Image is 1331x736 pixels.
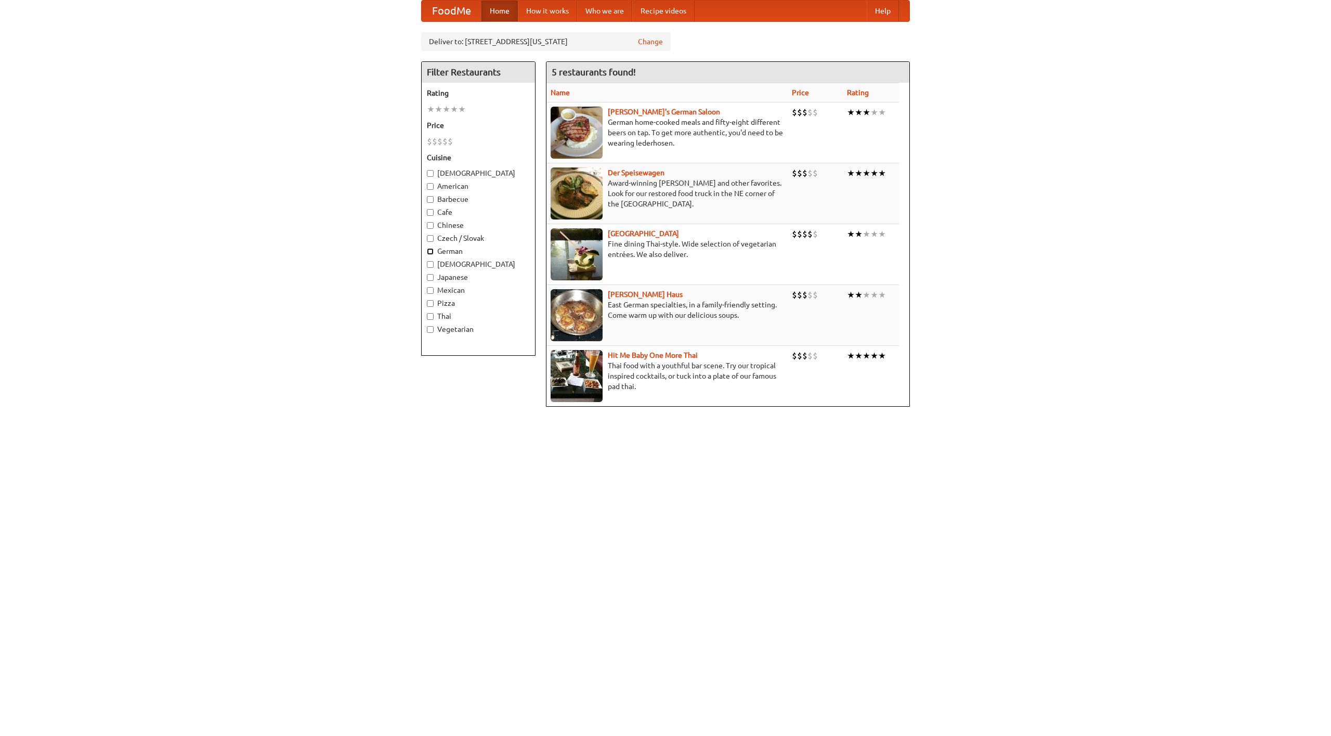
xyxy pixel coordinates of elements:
a: [PERSON_NAME] Haus [608,290,683,299]
label: American [427,181,530,191]
label: Pizza [427,298,530,308]
a: Recipe videos [632,1,695,21]
h5: Cuisine [427,152,530,163]
li: $ [797,167,802,179]
li: ★ [855,350,863,361]
li: $ [813,350,818,361]
input: Mexican [427,287,434,294]
li: ★ [427,104,435,115]
li: $ [807,289,813,301]
a: Change [638,36,663,47]
li: ★ [863,107,870,118]
li: $ [807,107,813,118]
a: Hit Me Baby One More Thai [608,351,698,359]
input: [DEMOGRAPHIC_DATA] [427,170,434,177]
li: ★ [435,104,442,115]
li: $ [813,228,818,240]
li: ★ [878,107,886,118]
li: $ [813,107,818,118]
li: $ [802,228,807,240]
li: $ [448,136,453,147]
li: $ [802,167,807,179]
li: $ [813,167,818,179]
li: ★ [847,289,855,301]
label: Thai [427,311,530,321]
a: Name [551,88,570,97]
input: Pizza [427,300,434,307]
li: ★ [878,228,886,240]
img: satay.jpg [551,228,603,280]
li: $ [792,107,797,118]
li: $ [797,228,802,240]
img: esthers.jpg [551,107,603,159]
div: Deliver to: [STREET_ADDRESS][US_STATE] [421,32,671,51]
li: ★ [847,350,855,361]
input: Vegetarian [427,326,434,333]
label: Japanese [427,272,530,282]
li: $ [807,167,813,179]
li: ★ [870,228,878,240]
input: Barbecue [427,196,434,203]
li: $ [797,289,802,301]
h4: Filter Restaurants [422,62,535,83]
label: Barbecue [427,194,530,204]
p: Fine dining Thai-style. Wide selection of vegetarian entrées. We also deliver. [551,239,784,260]
p: Award-winning [PERSON_NAME] and other favorites. Look for our restored food truck in the NE corne... [551,178,784,209]
a: [GEOGRAPHIC_DATA] [608,229,679,238]
li: ★ [458,104,466,115]
li: $ [432,136,437,147]
label: Czech / Slovak [427,233,530,243]
p: East German specialties, in a family-friendly setting. Come warm up with our delicious soups. [551,300,784,320]
a: Price [792,88,809,97]
li: ★ [855,167,863,179]
ng-pluralize: 5 restaurants found! [552,67,636,77]
li: $ [442,136,448,147]
input: Japanese [427,274,434,281]
input: American [427,183,434,190]
li: ★ [855,228,863,240]
img: kohlhaus.jpg [551,289,603,341]
li: ★ [870,167,878,179]
li: ★ [442,104,450,115]
li: ★ [878,167,886,179]
h5: Price [427,120,530,131]
p: German home-cooked meals and fifty-eight different beers on tap. To get more authentic, you'd nee... [551,117,784,148]
li: ★ [847,107,855,118]
img: babythai.jpg [551,350,603,402]
a: Home [481,1,518,21]
li: ★ [863,167,870,179]
li: $ [807,228,813,240]
a: [PERSON_NAME]'s German Saloon [608,108,720,116]
a: Who we are [577,1,632,21]
li: $ [792,350,797,361]
a: Der Speisewagen [608,169,664,177]
p: Thai food with a youthful bar scene. Try our tropical inspired cocktails, or tuck into a plate of... [551,360,784,392]
li: ★ [870,107,878,118]
li: ★ [863,289,870,301]
a: Help [867,1,899,21]
input: Cafe [427,209,434,216]
li: $ [797,107,802,118]
label: Mexican [427,285,530,295]
li: ★ [855,289,863,301]
label: German [427,246,530,256]
label: Chinese [427,220,530,230]
li: ★ [870,350,878,361]
li: ★ [847,228,855,240]
li: $ [427,136,432,147]
a: Rating [847,88,869,97]
li: ★ [450,104,458,115]
li: $ [797,350,802,361]
li: ★ [863,350,870,361]
input: Czech / Slovak [427,235,434,242]
li: $ [792,289,797,301]
label: [DEMOGRAPHIC_DATA] [427,168,530,178]
label: Vegetarian [427,324,530,334]
input: [DEMOGRAPHIC_DATA] [427,261,434,268]
img: speisewagen.jpg [551,167,603,219]
li: ★ [878,350,886,361]
li: ★ [870,289,878,301]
